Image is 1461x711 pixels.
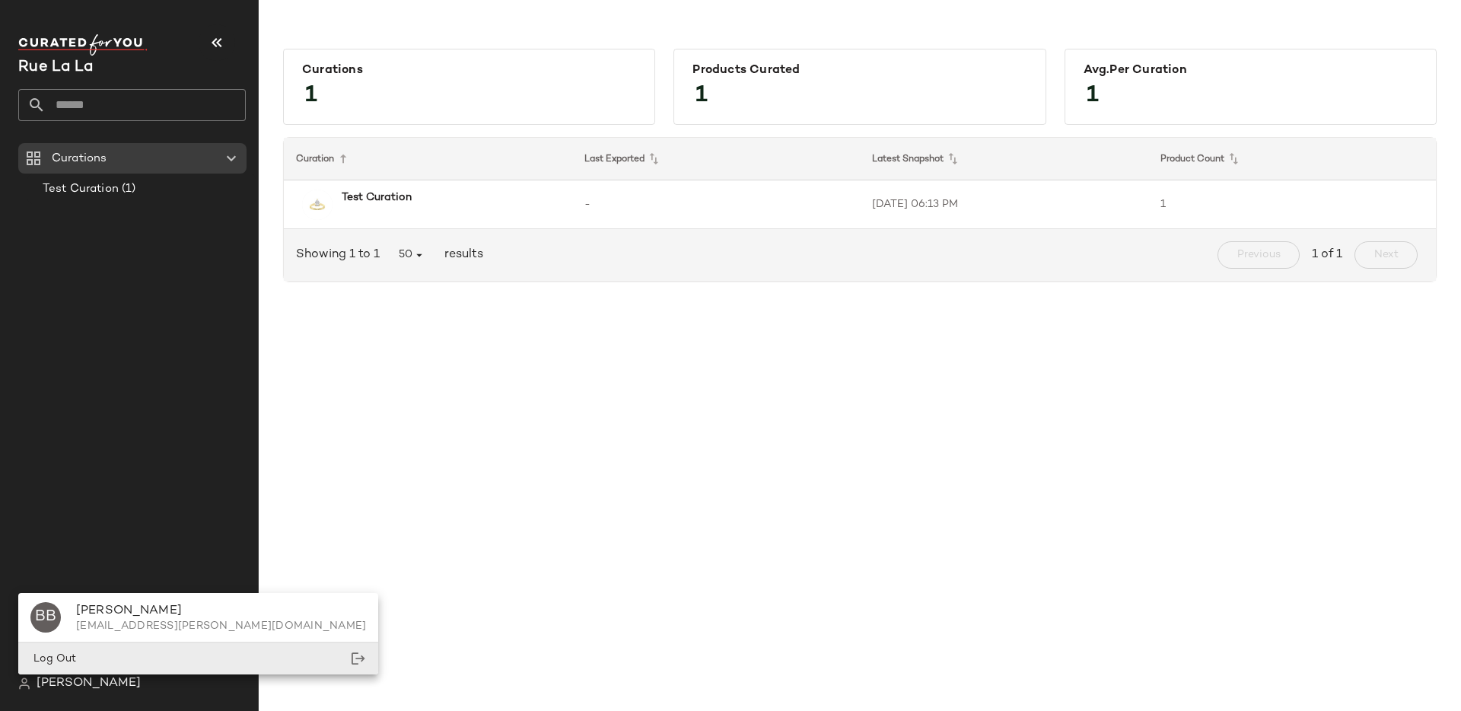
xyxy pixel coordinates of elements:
div: Products Curated [692,63,1027,78]
td: [DATE] 06:13 PM [860,180,1148,229]
span: (1) [119,180,135,198]
div: Avg.per Curation [1084,63,1418,78]
span: Curations [52,150,107,167]
th: Last Exported [572,138,861,180]
span: [PERSON_NAME] [37,674,141,693]
th: Latest Snapshot [860,138,1148,180]
span: Log Out [30,653,76,665]
th: Product Count [1148,138,1437,180]
span: Test Curation [43,180,119,198]
span: results [438,246,483,264]
span: 50 [398,248,426,262]
span: Current Company Name [18,59,93,75]
button: 50 [386,241,438,269]
b: Test Curation [342,190,412,206]
div: [EMAIL_ADDRESS][PERSON_NAME][DOMAIN_NAME] [76,620,366,633]
td: 1 [1148,180,1437,229]
span: 1 [680,69,723,123]
td: - [572,180,861,229]
div: Curations [302,63,636,78]
span: Showing 1 to 1 [296,246,386,264]
div: [PERSON_NAME] [76,602,366,620]
img: svg%3e [18,678,30,690]
span: 1 [1071,69,1114,123]
span: 1 of 1 [1312,246,1342,264]
span: BB [35,605,57,630]
img: cfy_white_logo.C9jOOHJF.svg [18,34,148,56]
span: 1 [290,69,333,123]
th: Curation [284,138,572,180]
